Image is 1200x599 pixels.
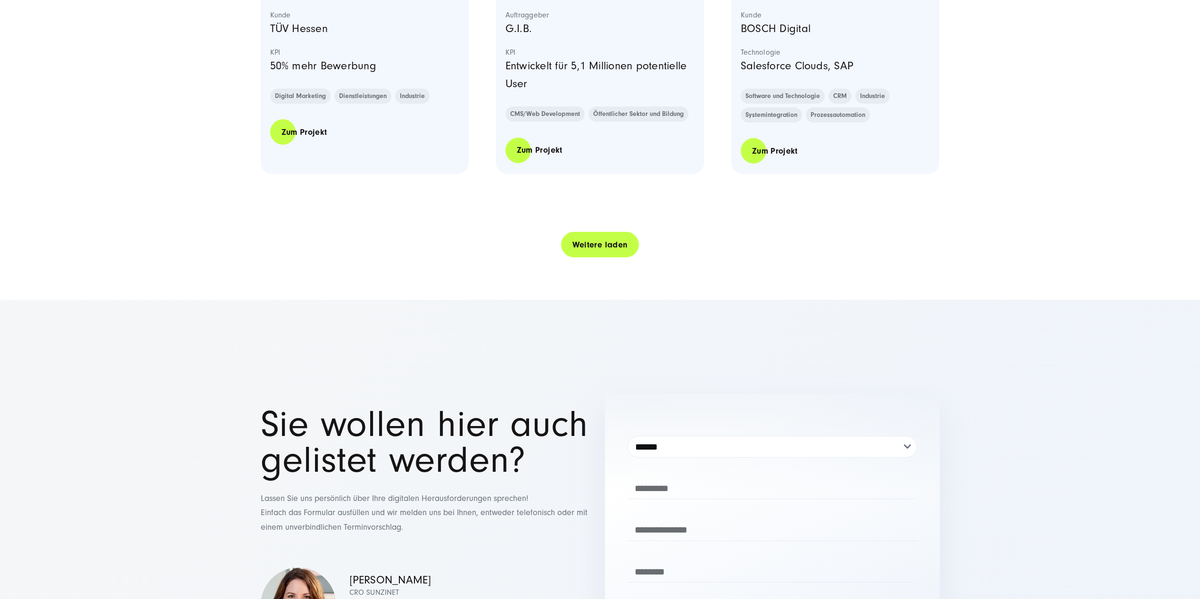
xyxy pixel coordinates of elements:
a: CRM [828,89,852,104]
a: Software und Technologie [741,89,825,104]
p: BOSCH Digital [741,20,930,38]
p: Entwickelt für 5,1 Millionen potentielle User [505,57,695,93]
div: Lassen Sie uns persönlich über Ihre digitalen Herausforderungen sprechen! Einfach das Formular au... [261,407,596,535]
a: Zum Projekt [270,119,339,146]
strong: Auftraggeber [505,10,695,20]
a: Prozessautomation [806,107,870,123]
a: Systemintegration [741,107,802,123]
h1: Sie wollen hier auch gelistet werden? [261,407,596,478]
a: Dienstleistungen [334,89,391,104]
a: Weitere laden [561,231,639,258]
strong: KPI [505,48,695,57]
p: G.I.B. [505,20,695,38]
p: [PERSON_NAME] [349,573,550,587]
a: Industrie [855,89,890,104]
a: CMS/Web Development [505,107,585,122]
p: 50% mehr Bewerbung [270,57,460,75]
a: Industrie [395,89,430,104]
strong: Kunde [741,10,930,20]
a: Öffentlicher Sektor und Bildung [588,107,688,122]
a: Zum Projekt [505,137,574,164]
strong: Kunde [270,10,460,20]
p: TÜV Hessen [270,20,460,38]
a: Digital Marketing [270,89,331,104]
p: Salesforce Clouds, SAP [741,57,930,75]
a: Zum Projekt [741,138,809,164]
strong: Technologie [741,48,930,57]
p: CRO SUNZINET [349,587,550,598]
strong: KPI [270,48,460,57]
